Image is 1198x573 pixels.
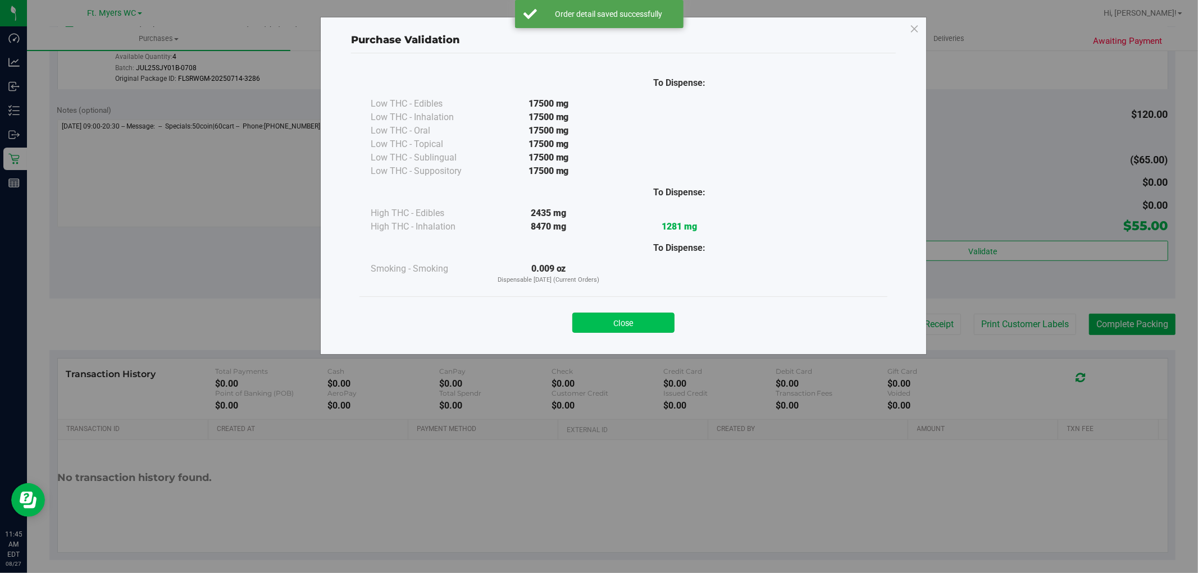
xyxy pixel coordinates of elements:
button: Close [572,313,675,333]
span: Purchase Validation [351,34,460,46]
div: Smoking - Smoking [371,262,483,276]
div: High THC - Edibles [371,207,483,220]
div: Low THC - Oral [371,124,483,137]
div: 8470 mg [483,220,614,233]
p: Dispensable [DATE] (Current Orders) [483,276,614,285]
iframe: Resource center [11,483,45,517]
div: Low THC - Suppository [371,164,483,178]
div: High THC - Inhalation [371,220,483,233]
div: Low THC - Sublingual [371,151,483,164]
div: 0.009 oz [483,262,614,285]
div: 17500 mg [483,111,614,124]
div: Low THC - Edibles [371,97,483,111]
div: Order detail saved successfully [543,8,675,20]
div: To Dispense: [614,241,745,255]
div: 17500 mg [483,164,614,178]
strong: 1281 mg [662,221,697,232]
div: Low THC - Inhalation [371,111,483,124]
div: 2435 mg [483,207,614,220]
div: 17500 mg [483,97,614,111]
div: To Dispense: [614,186,745,199]
div: 17500 mg [483,137,614,151]
div: 17500 mg [483,124,614,137]
div: Low THC - Topical [371,137,483,151]
div: To Dispense: [614,76,745,90]
div: 17500 mg [483,151,614,164]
